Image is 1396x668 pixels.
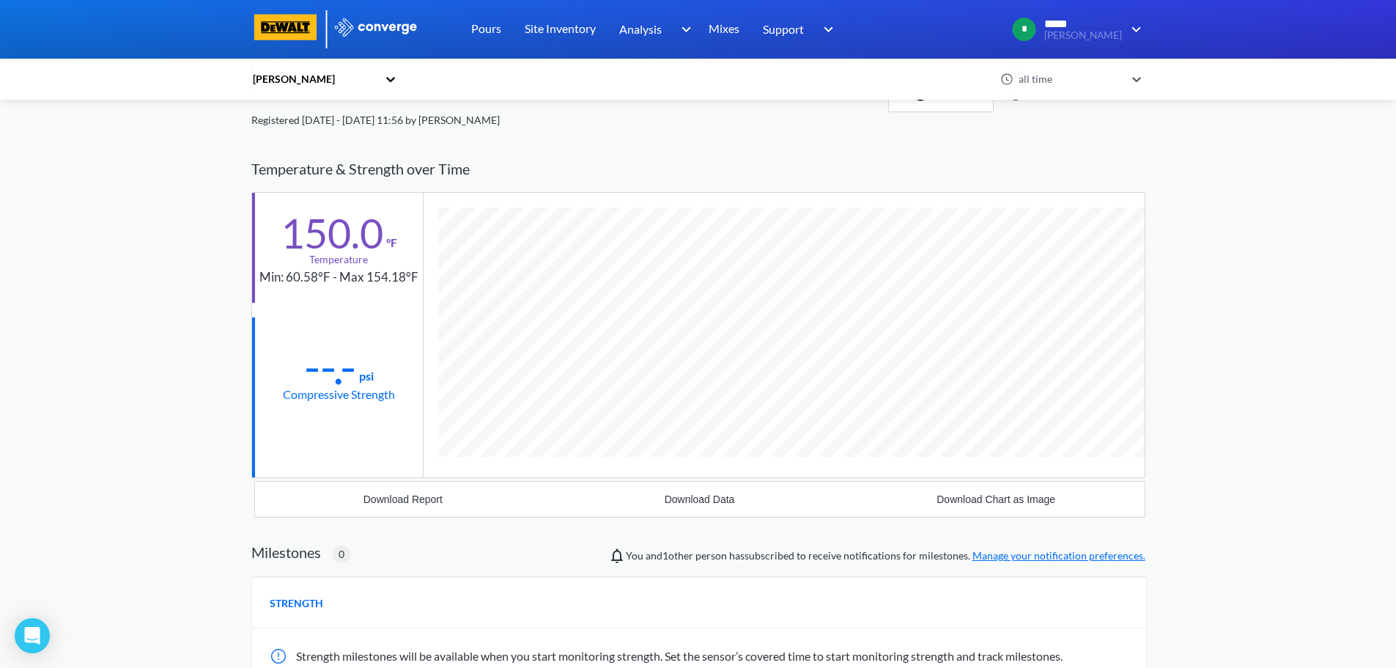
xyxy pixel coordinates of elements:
[15,618,50,653] div: Open Intercom Messenger
[551,482,848,517] button: Download Data
[665,493,735,505] div: Download Data
[363,493,443,505] div: Download Report
[309,252,368,268] div: Temperature
[251,146,1145,192] div: Temperature & Strength over Time
[259,268,418,287] div: Min: 60.58°F - Max 154.18°F
[270,595,323,612] span: STRENGTH
[972,549,1145,562] a: Manage your notification preferences.
[333,18,418,37] img: logo_ewhite.svg
[937,493,1055,505] div: Download Chart as Image
[814,21,838,38] img: downArrow.svg
[1015,71,1125,87] div: all time
[1000,73,1013,86] img: icon-clock.svg
[251,71,377,87] div: [PERSON_NAME]
[304,348,356,385] div: --.-
[255,482,552,517] button: Download Report
[251,114,500,126] span: Registered [DATE] - [DATE] 11:56 by [PERSON_NAME]
[626,548,1145,564] span: You and person has subscribed to receive notifications for milestones.
[848,482,1145,517] button: Download Chart as Image
[662,549,693,562] span: Clay
[251,543,321,561] h2: Milestones
[283,385,395,403] div: Compressive Strength
[608,547,626,565] img: notifications-icon.svg
[339,546,344,562] span: 0
[281,215,383,252] div: 150.0
[1044,30,1122,41] span: [PERSON_NAME]
[296,649,1063,663] span: Strength milestones will be available when you start monitoring strength. Set the sensor’s covere...
[763,20,804,38] span: Support
[1122,21,1145,38] img: downArrow.svg
[619,20,662,38] span: Analysis
[671,21,695,38] img: downArrow.svg
[251,14,320,40] img: logo-dewalt.svg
